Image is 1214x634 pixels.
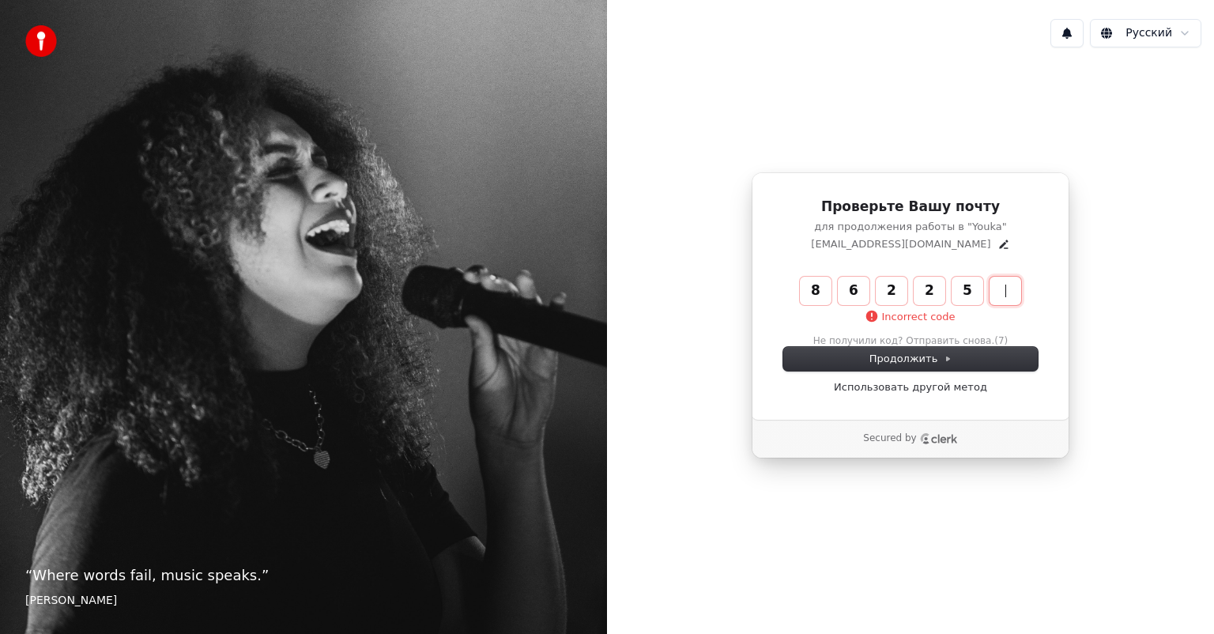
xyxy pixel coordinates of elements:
footer: [PERSON_NAME] [25,593,582,609]
a: Использовать другой метод [834,380,987,394]
button: Edit [997,238,1010,251]
h1: Проверьте Вашу почту [783,198,1038,217]
p: для продолжения работы в "Youka" [783,220,1038,234]
span: Продолжить [869,352,952,366]
input: Enter verification code [800,277,1053,305]
p: Incorrect code [865,310,955,324]
p: Secured by [863,432,916,445]
img: youka [25,25,57,57]
p: [EMAIL_ADDRESS][DOMAIN_NAME] [811,237,990,251]
a: Clerk logo [920,433,958,444]
p: “ Where words fail, music speaks. ” [25,564,582,587]
button: Продолжить [783,347,1038,371]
